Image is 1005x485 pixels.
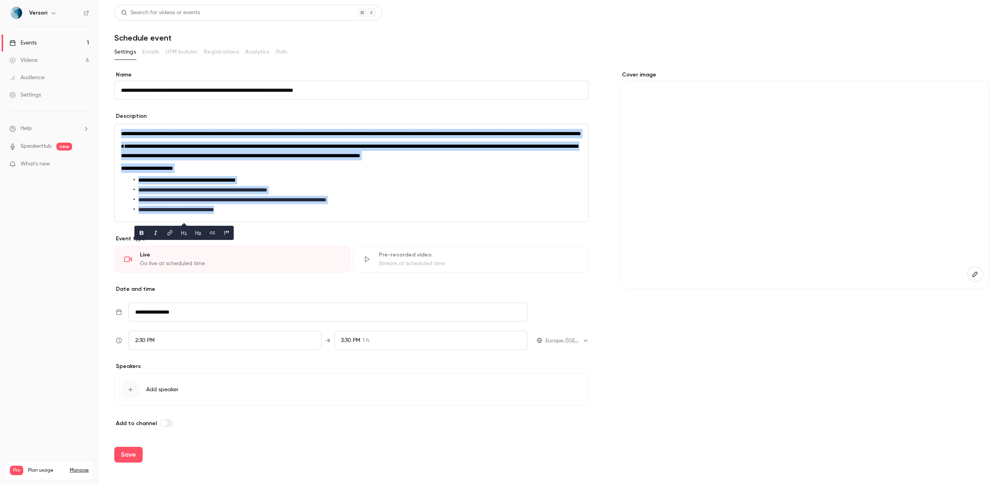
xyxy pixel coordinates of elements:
[135,227,148,239] button: bold
[128,331,322,350] div: From
[9,39,37,47] div: Events
[28,467,65,474] span: Plan usage
[115,124,588,222] div: editor
[114,285,589,293] p: Date and time
[334,331,527,350] div: To
[142,48,159,56] span: Emails
[620,71,989,79] label: Cover image
[121,9,200,17] div: Search for videos or events
[245,48,270,56] span: Analytics
[114,33,989,43] h1: Schedule event
[149,227,162,239] button: italic
[140,251,340,259] div: Live
[379,260,579,268] div: Stream at scheduled time
[114,71,589,79] label: Name
[114,246,350,273] div: LiveGo live at scheduled time
[140,260,340,268] div: Go live at scheduled time
[114,235,589,243] p: Event type
[9,74,45,82] div: Audience
[114,112,147,120] label: Description
[363,336,369,345] span: 1 h
[220,227,233,239] button: blockquote
[20,125,32,133] span: Help
[341,338,360,343] span: 3:30 PM
[353,246,589,273] div: Pre-recorded videoStream at scheduled time
[20,142,52,151] a: SpeakerHub
[114,374,589,406] button: Add speaker
[56,143,72,151] span: new
[146,386,179,394] span: Add speaker
[164,227,176,239] button: link
[10,466,23,475] span: Pro
[114,124,589,222] section: description
[204,48,239,56] span: Registrations
[116,420,157,427] span: Add to channel
[9,91,41,99] div: Settings
[128,303,527,321] input: Tue, Feb 17, 2026
[276,48,287,56] span: Polls
[379,251,579,259] div: Pre-recorded video
[29,9,47,17] h6: Versori
[114,46,136,58] button: Settings
[9,56,37,64] div: Videos
[135,338,154,343] span: 2:30 PM
[166,48,197,56] span: UTM builder
[545,337,589,345] div: Europe/[GEOGRAPHIC_DATA]
[114,362,589,370] p: Speakers
[114,447,143,463] button: Save
[9,125,89,133] li: help-dropdown-opener
[10,7,22,19] img: Versori
[20,160,50,168] span: What's new
[70,467,89,474] a: Manage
